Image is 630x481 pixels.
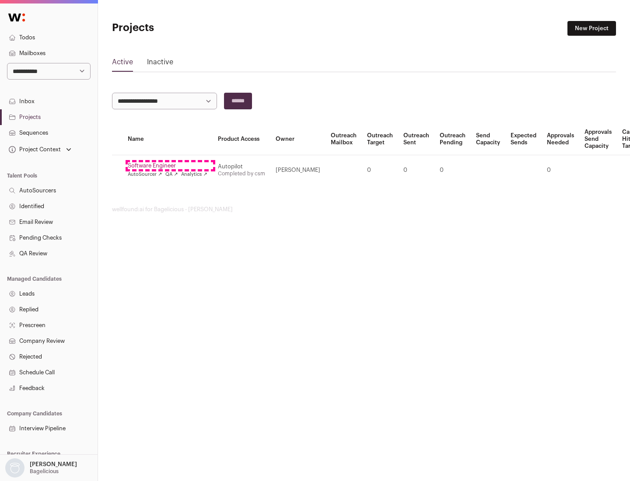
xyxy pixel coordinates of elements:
[270,155,325,185] td: [PERSON_NAME]
[3,458,79,478] button: Open dropdown
[122,123,213,155] th: Name
[7,146,61,153] div: Project Context
[112,206,616,213] footer: wellfound:ai for Bagelicious - [PERSON_NAME]
[505,123,542,155] th: Expected Sends
[112,21,280,35] h1: Projects
[542,123,579,155] th: Approvals Needed
[7,143,73,156] button: Open dropdown
[471,123,505,155] th: Send Capacity
[128,162,207,169] a: Software Engineer
[434,123,471,155] th: Outreach Pending
[128,171,162,178] a: AutoSourcer ↗
[542,155,579,185] td: 0
[213,123,270,155] th: Product Access
[147,57,173,71] a: Inactive
[30,461,77,468] p: [PERSON_NAME]
[579,123,617,155] th: Approvals Send Capacity
[218,163,265,170] div: Autopilot
[218,171,265,176] a: Completed by csm
[398,155,434,185] td: 0
[165,171,178,178] a: QA ↗
[434,155,471,185] td: 0
[270,123,325,155] th: Owner
[362,155,398,185] td: 0
[567,21,616,36] a: New Project
[5,458,24,478] img: nopic.png
[3,9,30,26] img: Wellfound
[325,123,362,155] th: Outreach Mailbox
[181,171,207,178] a: Analytics ↗
[112,57,133,71] a: Active
[362,123,398,155] th: Outreach Target
[30,468,59,475] p: Bagelicious
[398,123,434,155] th: Outreach Sent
